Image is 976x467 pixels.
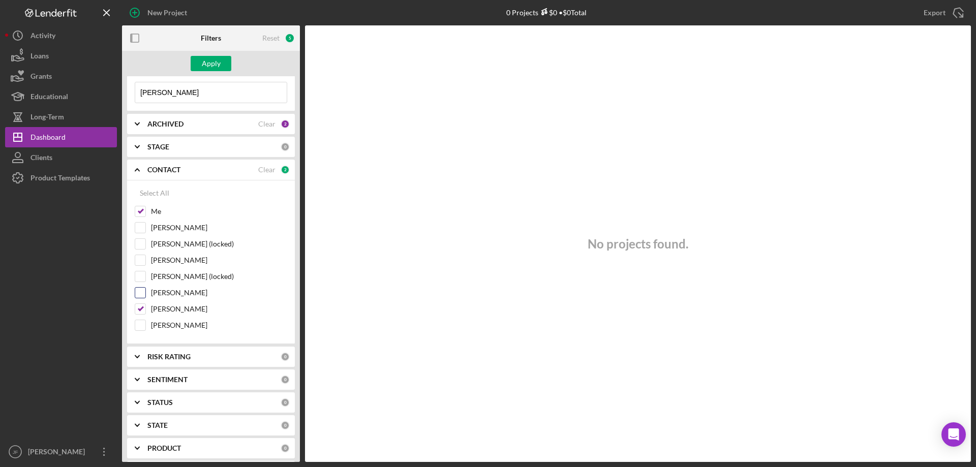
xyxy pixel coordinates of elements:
div: Clear [258,166,276,174]
button: Activity [5,25,117,46]
button: Export [913,3,971,23]
label: [PERSON_NAME] [151,304,287,314]
div: 2 [281,119,290,129]
div: Grants [30,66,52,89]
b: STATUS [147,398,173,407]
div: Educational [30,86,68,109]
div: [PERSON_NAME] [25,442,91,464]
label: [PERSON_NAME] [151,255,287,265]
div: $0 [538,8,557,17]
b: STAGE [147,143,169,151]
div: Long-Term [30,107,64,130]
button: Clients [5,147,117,168]
b: RISK RATING [147,353,191,361]
div: 0 Projects • $0 Total [506,8,587,17]
div: Open Intercom Messenger [941,422,966,447]
div: New Project [147,3,187,23]
b: PRODUCT [147,444,181,452]
div: 2 [281,165,290,174]
button: New Project [122,3,197,23]
b: SENTIMENT [147,376,188,384]
button: Loans [5,46,117,66]
b: CONTACT [147,166,180,174]
h3: No projects found. [588,237,688,251]
label: [PERSON_NAME] [151,288,287,298]
div: Activity [30,25,55,48]
button: JF[PERSON_NAME] [5,442,117,462]
div: 0 [281,142,290,151]
label: Me [151,206,287,216]
div: 5 [285,33,295,43]
div: 0 [281,375,290,384]
text: JF [13,449,18,455]
b: Filters [201,34,221,42]
div: 0 [281,398,290,407]
label: [PERSON_NAME] (locked) [151,239,287,249]
div: Product Templates [30,168,90,191]
button: Grants [5,66,117,86]
div: Clients [30,147,52,170]
button: Product Templates [5,168,117,188]
button: Long-Term [5,107,117,127]
div: Loans [30,46,49,69]
div: Select All [140,183,169,203]
label: [PERSON_NAME] (locked) [151,271,287,282]
div: 0 [281,444,290,453]
button: Select All [135,183,174,203]
label: [PERSON_NAME] [151,223,287,233]
div: 0 [281,352,290,361]
button: Dashboard [5,127,117,147]
div: 0 [281,421,290,430]
div: Clear [258,120,276,128]
button: Educational [5,86,117,107]
div: Reset [262,34,280,42]
b: STATE [147,421,168,429]
div: Apply [202,56,221,71]
b: ARCHIVED [147,120,184,128]
div: Dashboard [30,127,66,150]
div: Export [924,3,945,23]
button: Apply [191,56,231,71]
label: [PERSON_NAME] [151,320,287,330]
